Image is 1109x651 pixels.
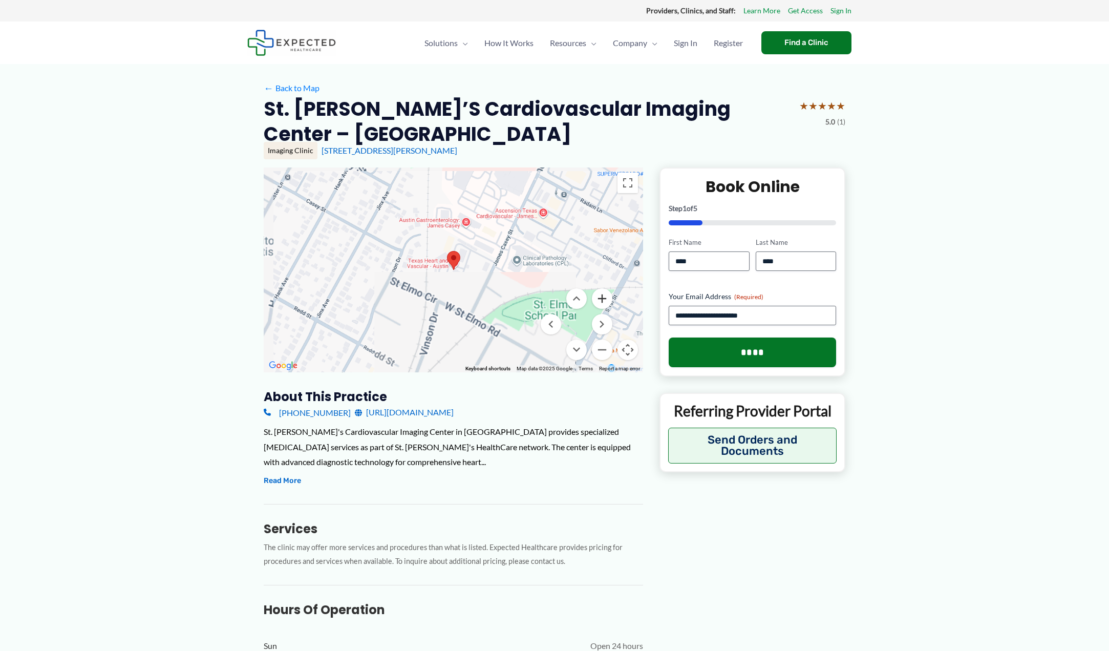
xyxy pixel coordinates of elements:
strong: Providers, Clinics, and Staff: [646,6,736,15]
button: Move down [566,340,587,360]
span: Register [714,25,743,61]
span: Solutions [424,25,458,61]
span: How It Works [484,25,534,61]
a: Register [706,25,751,61]
h3: Hours of Operation [264,602,643,618]
span: Menu Toggle [647,25,657,61]
span: ★ [808,96,818,115]
nav: Primary Site Navigation [416,25,751,61]
span: 5.0 [825,115,835,129]
img: Google [266,359,300,372]
button: Move up [566,288,587,309]
span: ★ [836,96,845,115]
span: 5 [693,204,697,213]
p: The clinic may offer more services and procedures than what is listed. Expected Healthcare provid... [264,541,643,569]
a: Report a map error [599,366,640,371]
span: ★ [818,96,827,115]
img: Expected Healthcare Logo - side, dark font, small [247,30,336,56]
a: [PHONE_NUMBER] [264,405,351,420]
span: ← [264,83,273,93]
a: CompanyMenu Toggle [605,25,666,61]
h3: Services [264,521,643,537]
span: ★ [827,96,836,115]
a: Learn More [743,4,780,17]
span: ★ [799,96,808,115]
a: Sign In [666,25,706,61]
a: ResourcesMenu Toggle [542,25,605,61]
div: St. [PERSON_NAME]'s Cardiovascular Imaging Center in [GEOGRAPHIC_DATA] provides specialized [MEDI... [264,424,643,470]
button: Map camera controls [617,340,638,360]
a: ←Back to Map [264,80,319,96]
p: Referring Provider Portal [668,402,837,420]
span: (1) [837,115,845,129]
a: SolutionsMenu Toggle [416,25,476,61]
a: Find a Clinic [761,31,851,54]
span: Company [613,25,647,61]
span: Resources [550,25,586,61]
div: Imaging Clinic [264,142,317,159]
p: Step of [669,205,836,212]
a: Get Access [788,4,823,17]
button: Move left [541,314,561,334]
span: Sign In [674,25,697,61]
button: Read More [264,475,301,487]
span: Menu Toggle [586,25,596,61]
button: Send Orders and Documents [668,428,837,464]
a: Open this area in Google Maps (opens a new window) [266,359,300,372]
h2: St. [PERSON_NAME]’s Cardiovascular Imaging Center – [GEOGRAPHIC_DATA] [264,96,791,147]
button: Zoom in [592,288,612,309]
button: Keyboard shortcuts [465,365,510,372]
button: Zoom out [592,340,612,360]
a: Sign In [830,4,851,17]
span: Map data ©2025 Google [517,366,572,371]
span: (Required) [734,293,763,301]
label: First Name [669,238,749,247]
a: [STREET_ADDRESS][PERSON_NAME] [322,145,457,155]
h3: About this practice [264,389,643,405]
h2: Book Online [669,177,836,197]
label: Last Name [756,238,836,247]
span: 1 [683,204,687,213]
a: Terms (opens in new tab) [579,366,593,371]
button: Move right [592,314,612,334]
span: Menu Toggle [458,25,468,61]
a: How It Works [476,25,542,61]
a: [URL][DOMAIN_NAME] [355,405,454,420]
button: Toggle fullscreen view [617,173,638,193]
label: Your Email Address [669,291,836,302]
